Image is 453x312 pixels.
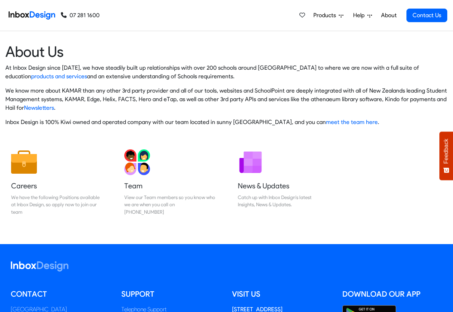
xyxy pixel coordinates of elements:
h5: Team [124,181,215,191]
span: Products [313,11,339,20]
a: Newsletters [24,104,54,111]
a: Team View our Team members so you know who we are when you call on [PHONE_NUMBER] [119,144,221,221]
p: At Inbox Design since [DATE], we have steadily built up relationships with over 200 schools aroun... [5,64,448,81]
div: We have the following Positions available at Inbox Design, so apply now to join our team [11,194,102,216]
h5: Support [121,289,221,299]
div: Catch up with Inbox Design's latest Insights, News & Updates. [238,194,329,208]
img: 2022_01_12_icon_newsletter.svg [238,149,264,175]
img: logo_inboxdesign_white.svg [11,261,68,272]
h5: Careers [11,181,102,191]
a: Help [350,8,375,23]
button: Feedback - Show survey [439,132,453,180]
div: View our Team members so you know who we are when you call on [PHONE_NUMBER] [124,194,215,216]
span: Help [353,11,367,20]
a: News & Updates Catch up with Inbox Design's latest Insights, News & Updates. [232,144,334,221]
heading: About Us [5,43,448,61]
h5: News & Updates [238,181,329,191]
a: About [379,8,399,23]
a: Careers We have the following Positions available at Inbox Design, so apply now to join our team [5,144,108,221]
a: meet the team here [326,119,378,125]
h5: Contact [11,289,111,299]
a: Products [310,8,346,23]
img: 2022_01_13_icon_team.svg [124,149,150,175]
span: Feedback [443,139,449,164]
a: 07 281 1600 [61,11,100,20]
a: products and services [31,73,87,80]
h5: Download our App [342,289,442,299]
h5: Visit us [232,289,332,299]
p: Inbox Design is 100% Kiwi owned and operated company with our team located in sunny [GEOGRAPHIC_D... [5,118,448,127]
img: 2022_01_13_icon_job.svg [11,149,37,175]
a: Contact Us [406,9,447,22]
p: We know more about KAMAR than any other 3rd party provider and all of our tools, websites and Sch... [5,86,448,112]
